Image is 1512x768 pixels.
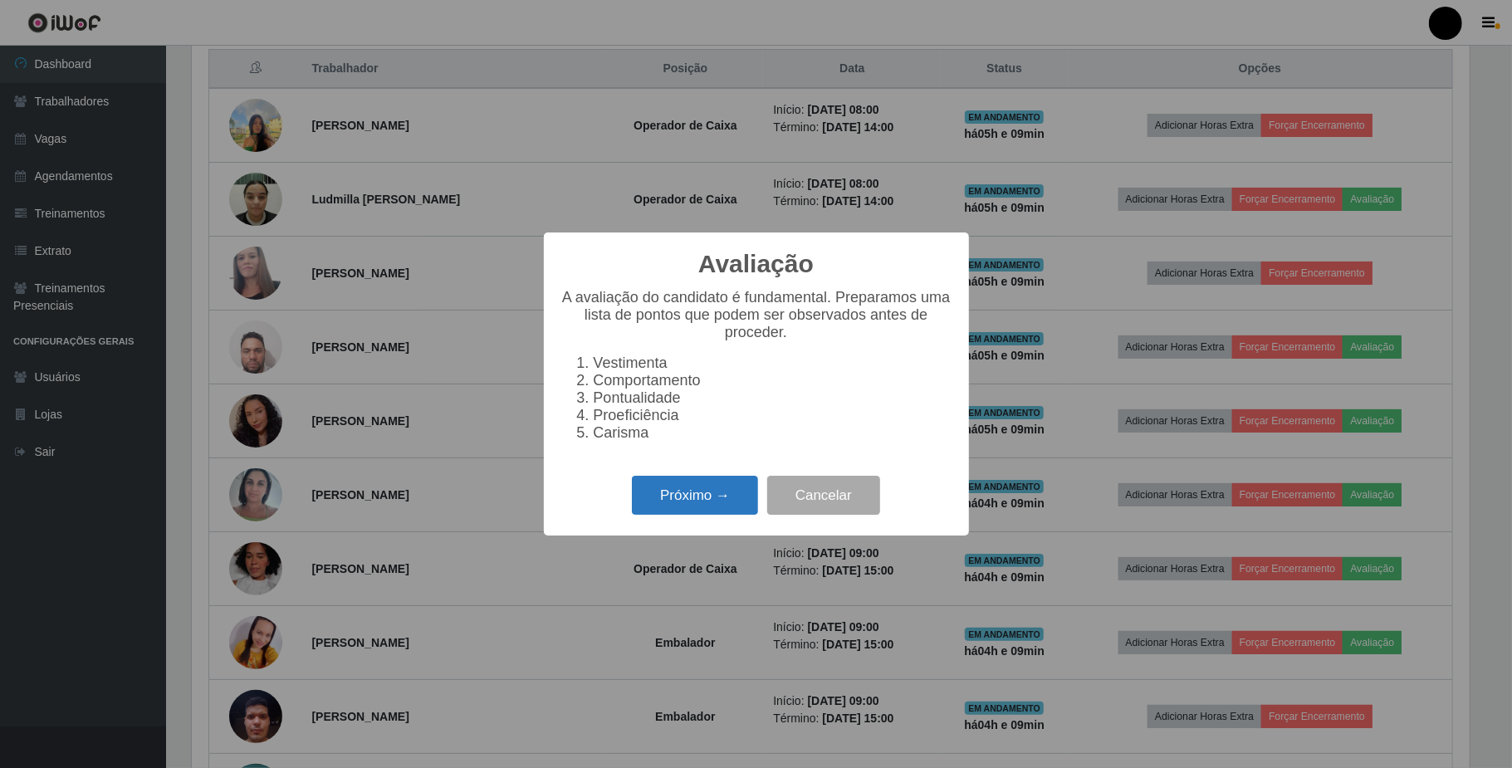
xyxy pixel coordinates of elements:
[594,355,952,372] li: Vestimenta
[632,476,758,515] button: Próximo →
[698,249,814,279] h2: Avaliação
[594,424,952,442] li: Carisma
[767,476,880,515] button: Cancelar
[560,289,952,341] p: A avaliação do candidato é fundamental. Preparamos uma lista de pontos que podem ser observados a...
[594,389,952,407] li: Pontualidade
[594,407,952,424] li: Proeficiência
[594,372,952,389] li: Comportamento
